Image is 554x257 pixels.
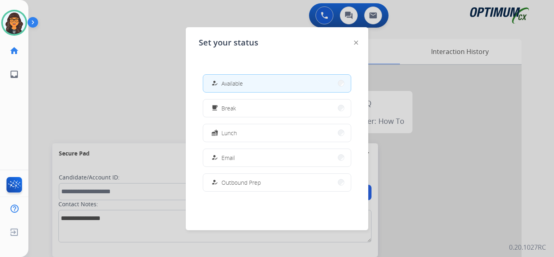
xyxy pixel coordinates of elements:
[203,124,351,142] button: Lunch
[354,41,358,45] img: close-button
[211,80,218,87] mat-icon: how_to_reg
[203,75,351,92] button: Available
[203,174,351,191] button: Outbound Prep
[221,153,235,162] span: Email
[9,69,19,79] mat-icon: inbox
[203,149,351,166] button: Email
[221,79,243,88] span: Available
[211,130,218,136] mat-icon: fastfood
[211,105,218,112] mat-icon: free_breakfast
[9,46,19,56] mat-icon: home
[221,129,237,137] span: Lunch
[211,179,218,186] mat-icon: how_to_reg
[3,11,26,34] img: avatar
[199,37,258,48] span: Set your status
[203,99,351,117] button: Break
[221,178,261,187] span: Outbound Prep
[211,154,218,161] mat-icon: how_to_reg
[221,104,236,112] span: Break
[509,242,546,252] p: 0.20.1027RC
